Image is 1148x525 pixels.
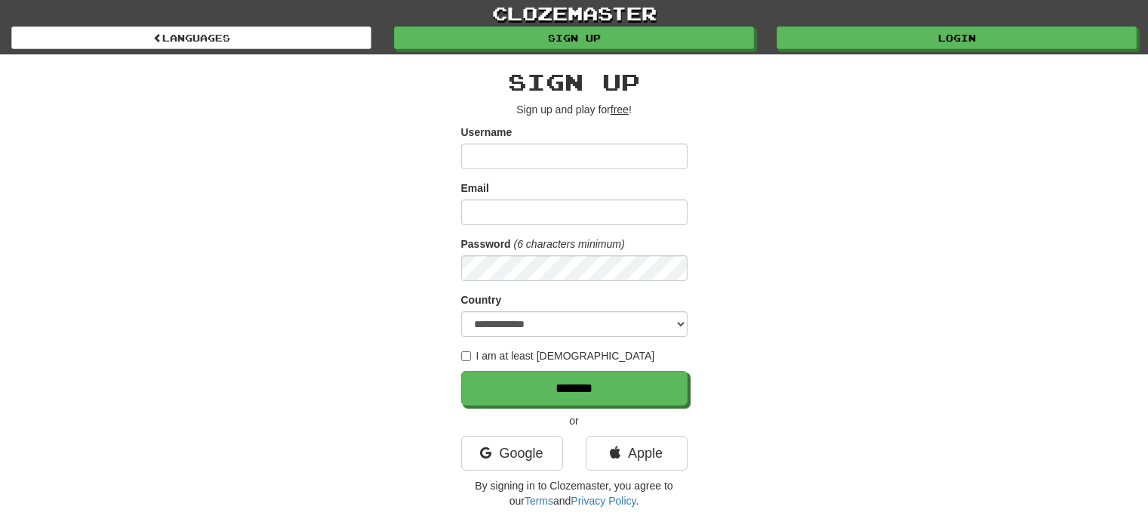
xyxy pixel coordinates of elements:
[461,236,511,252] label: Password
[571,495,636,507] a: Privacy Policy
[11,26,371,49] a: Languages
[461,181,489,196] label: Email
[777,26,1137,49] a: Login
[461,69,688,94] h2: Sign up
[586,436,688,471] a: Apple
[461,292,502,307] label: Country
[461,478,688,508] p: By signing in to Clozemaster, you agree to our and .
[611,103,629,116] u: free
[461,436,563,471] a: Google
[525,495,553,507] a: Terms
[461,351,471,361] input: I am at least [DEMOGRAPHIC_DATA]
[461,413,688,428] p: or
[461,125,512,140] label: Username
[514,238,625,250] em: (6 characters minimum)
[461,348,655,363] label: I am at least [DEMOGRAPHIC_DATA]
[461,102,688,117] p: Sign up and play for !
[394,26,754,49] a: Sign up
